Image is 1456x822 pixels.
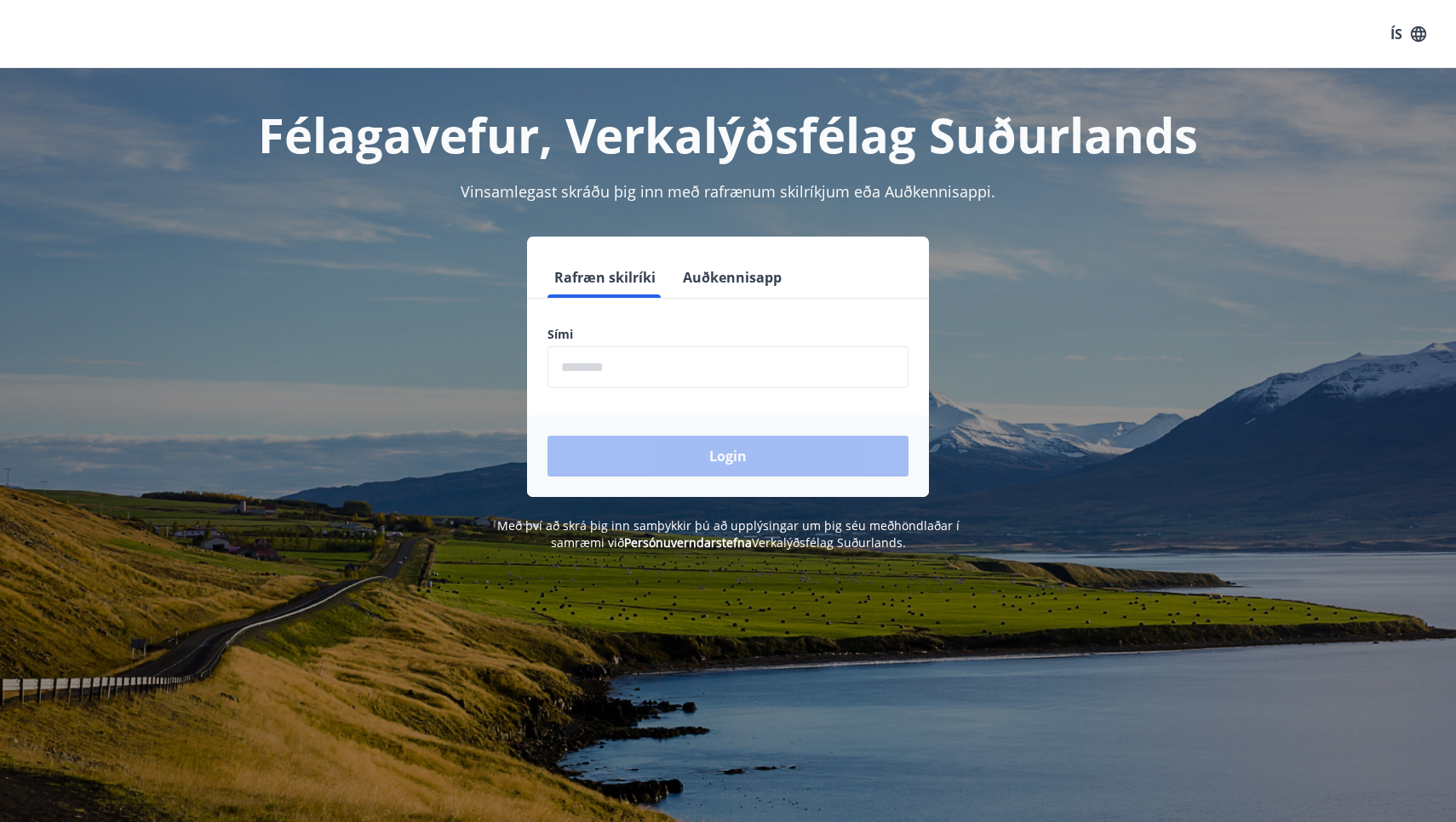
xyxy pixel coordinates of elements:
[624,534,752,551] a: Persónuverndarstefna
[135,102,1321,167] h1: Félagavefur, Verkalýðsfélag Suðurlands
[547,326,909,343] label: Sími
[497,517,960,551] span: Með því að skrá þig inn samþykkir þú að upplýsingar um þig séu meðhöndlaðar í samræmi við Verkalý...
[461,181,995,202] span: Vinsamlegast skráðu þig inn með rafrænum skilríkjum eða Auðkennisappi.
[1381,19,1436,49] button: ÍS
[547,257,662,298] button: Rafræn skilríki
[676,257,788,298] button: Auðkennisapp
